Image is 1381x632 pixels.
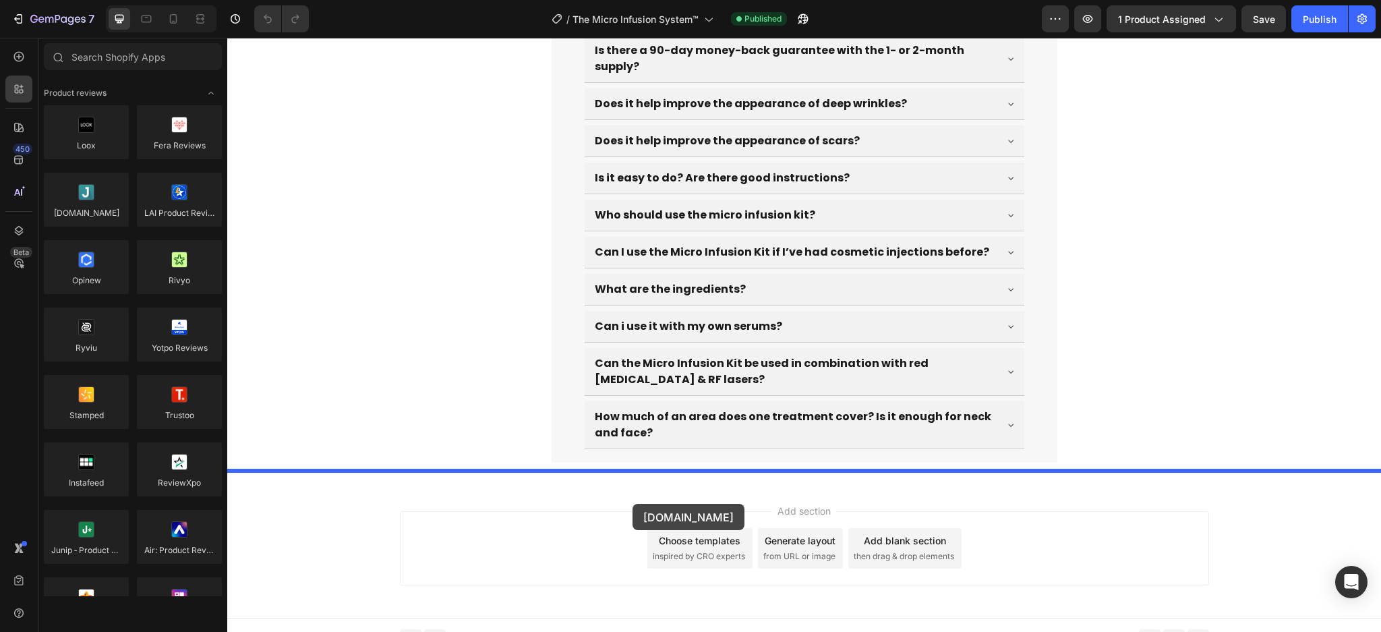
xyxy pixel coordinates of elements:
span: The Micro Infusion System™ [572,12,699,26]
span: 1 product assigned [1118,12,1206,26]
input: Search Shopify Apps [44,43,222,70]
iframe: Design area [227,38,1381,632]
div: 450 [13,144,32,154]
button: Publish [1291,5,1348,32]
span: Published [744,13,782,25]
button: 1 product assigned [1107,5,1236,32]
span: Product reviews [44,87,107,99]
div: Undo/Redo [254,5,309,32]
span: Toggle open [200,82,222,104]
span: / [566,12,570,26]
div: Publish [1303,12,1336,26]
span: Save [1253,13,1275,25]
button: Save [1241,5,1286,32]
div: Beta [10,247,32,258]
button: 7 [5,5,100,32]
p: 7 [88,11,94,27]
div: Open Intercom Messenger [1335,566,1368,598]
